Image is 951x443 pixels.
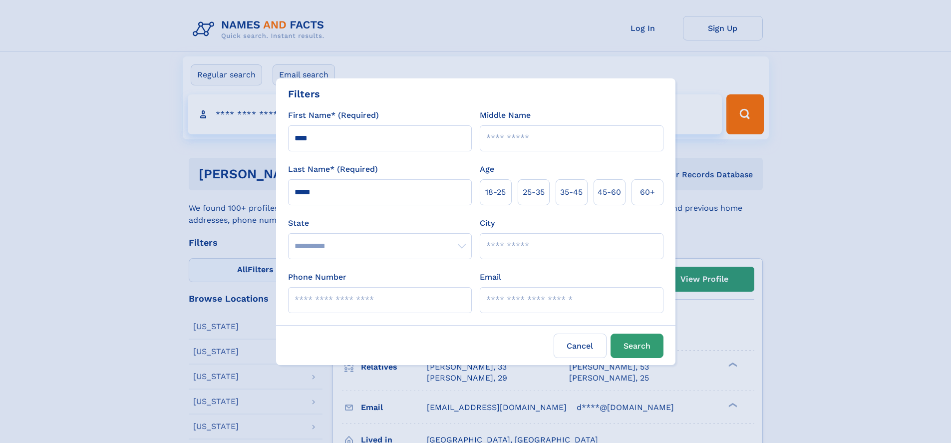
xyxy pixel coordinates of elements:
span: 25‑35 [523,186,545,198]
label: Age [480,163,494,175]
label: Middle Name [480,109,531,121]
span: 45‑60 [598,186,621,198]
span: 18‑25 [485,186,506,198]
label: First Name* (Required) [288,109,379,121]
label: State [288,217,472,229]
label: Email [480,271,501,283]
label: Last Name* (Required) [288,163,378,175]
button: Search [611,334,663,358]
label: Phone Number [288,271,346,283]
label: Cancel [554,334,607,358]
div: Filters [288,86,320,101]
span: 35‑45 [560,186,583,198]
span: 60+ [640,186,655,198]
label: City [480,217,495,229]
